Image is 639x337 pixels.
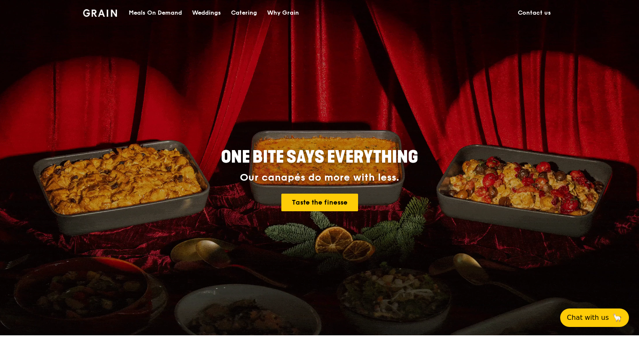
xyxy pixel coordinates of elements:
button: Chat with us🦙 [560,308,629,327]
div: Catering [231,0,257,26]
div: Our canapés do more with less. [169,172,470,184]
div: Why Grain [267,0,299,26]
a: Taste the finesse [281,194,358,211]
a: Why Grain [262,0,304,26]
span: 🦙 [612,313,622,323]
a: Weddings [187,0,226,26]
div: Weddings [192,0,221,26]
div: Meals On Demand [129,0,182,26]
a: Catering [226,0,262,26]
img: Grain [83,9,117,17]
span: ONE BITE SAYS EVERYTHING [221,147,418,167]
a: Contact us [513,0,556,26]
span: Chat with us [567,313,609,323]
